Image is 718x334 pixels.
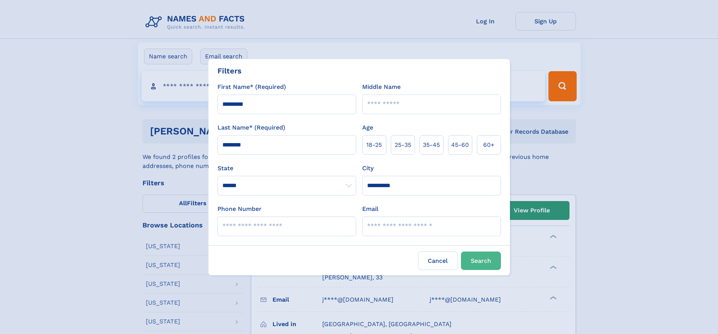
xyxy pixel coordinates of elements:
span: 25‑35 [395,140,411,149]
span: 18‑25 [366,140,382,149]
div: Filters [217,65,242,76]
label: Last Name* (Required) [217,123,285,132]
label: State [217,164,356,173]
button: Search [461,252,501,270]
label: Email [362,204,378,214]
label: Age [362,123,373,132]
span: 35‑45 [423,140,440,149]
label: Phone Number [217,204,262,214]
label: Middle Name [362,82,401,92]
label: First Name* (Required) [217,82,286,92]
span: 60+ [483,140,494,149]
label: Cancel [418,252,458,270]
span: 45‑60 [451,140,469,149]
label: City [362,164,374,173]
